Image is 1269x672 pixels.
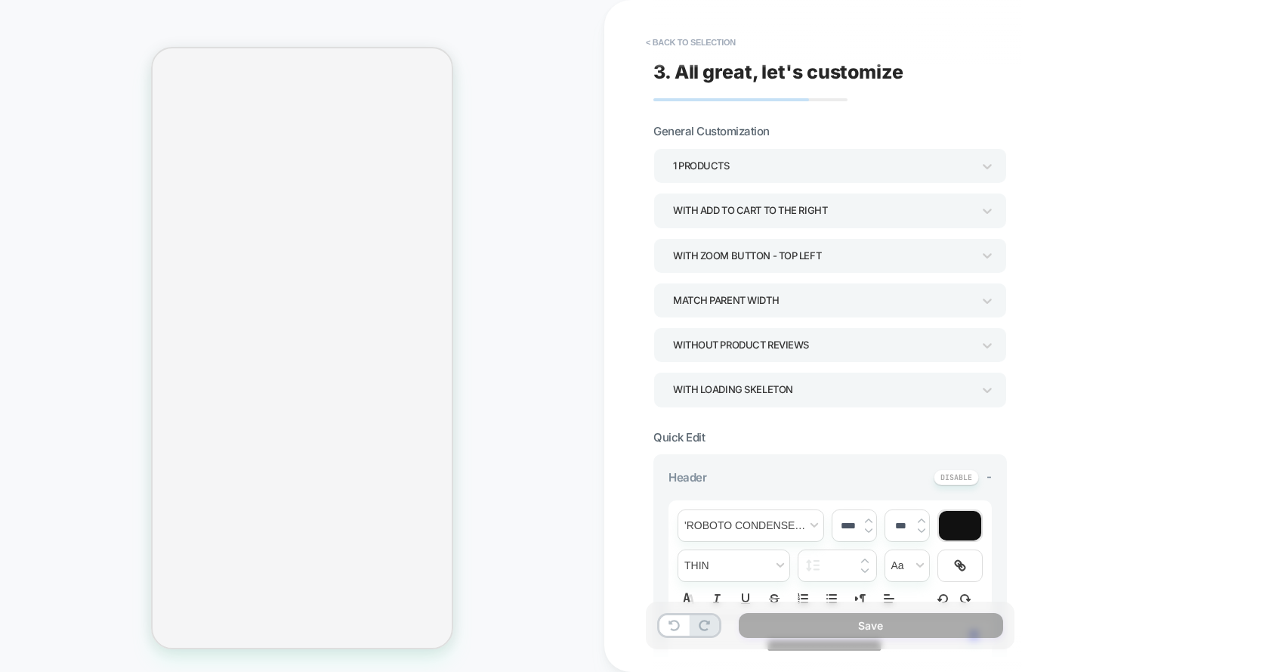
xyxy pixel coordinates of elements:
[986,469,992,484] span: -
[806,559,820,571] img: line height
[673,290,972,311] div: Match Parent Width
[861,558,869,564] img: up
[673,246,972,266] div: With Zoom Button - Top Left
[918,528,925,534] img: down
[678,510,823,541] span: font
[638,30,743,54] button: < Back to selection
[678,550,789,581] span: fontWeight
[673,379,972,400] div: WITH LOADING SKELETON
[792,590,814,608] button: Ordered list
[653,430,705,444] span: Quick Edit
[850,590,871,608] button: Right to Left
[764,590,785,608] button: Strike
[865,528,872,534] img: down
[885,550,929,581] span: transform
[918,518,925,524] img: up
[653,60,903,83] span: 3. All great, let's customize
[821,590,842,608] button: Bullet list
[668,470,706,485] span: Header
[673,156,972,176] div: 1 Products
[673,335,972,355] div: Without Product Reviews
[706,590,727,608] button: Italic
[861,568,869,574] img: down
[735,590,756,608] button: Underline
[865,518,872,524] img: up
[673,200,972,221] div: With add to cart to the right
[739,613,1003,638] button: Save
[878,590,900,608] span: Align
[653,124,770,138] span: General Customization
